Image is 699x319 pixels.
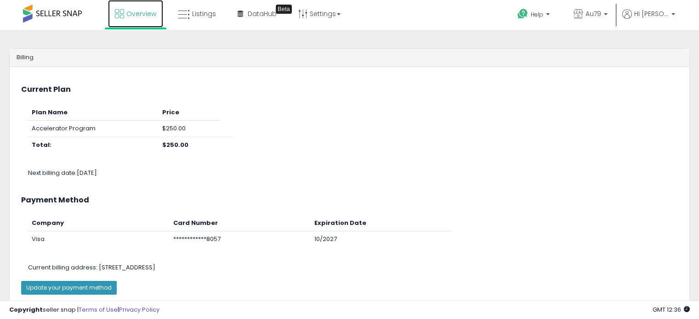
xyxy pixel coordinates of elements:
[9,306,159,314] div: seller snap | |
[21,263,692,272] div: [STREET_ADDRESS]
[21,281,117,295] button: Update your payment method
[192,9,216,18] span: Listings
[28,215,170,231] th: Company
[21,196,678,204] h3: Payment Method
[276,5,292,14] div: Tooltip anchor
[170,215,311,231] th: Card Number
[21,85,678,94] h3: Current Plan
[311,215,452,231] th: Expiration Date
[28,231,170,247] td: Visa
[159,121,220,137] td: $250.00
[119,305,159,314] a: Privacy Policy
[28,263,97,272] span: Current billing address:
[28,121,159,137] td: Accelerator Program
[9,305,43,314] strong: Copyright
[585,9,601,18] span: Au79
[311,231,452,247] td: 10/2027
[21,169,692,178] div: Next billing date: [DATE]
[517,8,529,20] i: Get Help
[622,9,675,30] a: Hi [PERSON_NAME]
[653,305,690,314] span: 2025-10-8 12:36 GMT
[126,9,156,18] span: Overview
[510,1,559,30] a: Help
[531,11,543,18] span: Help
[248,9,277,18] span: DataHub
[634,9,669,18] span: Hi [PERSON_NAME]
[159,105,220,121] th: Price
[32,140,51,149] b: Total:
[28,105,159,121] th: Plan Name
[162,140,188,149] b: $250.00
[10,49,689,67] div: Billing
[79,305,118,314] a: Terms of Use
